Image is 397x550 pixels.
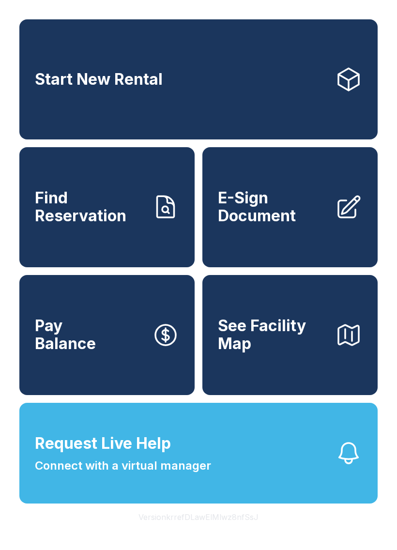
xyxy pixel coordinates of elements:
button: PayBalance [19,275,195,395]
span: Start New Rental [35,71,163,89]
span: See Facility Map [218,317,327,352]
button: See Facility Map [202,275,378,395]
a: Start New Rental [19,19,378,139]
span: Pay Balance [35,317,96,352]
span: Connect with a virtual manager [35,457,211,474]
span: Find Reservation [35,189,144,225]
span: Request Live Help [35,432,171,455]
button: Request Live HelpConnect with a virtual manager [19,403,378,504]
a: E-Sign Document [202,147,378,267]
button: VersionkrrefDLawElMlwz8nfSsJ [131,504,266,531]
a: Find Reservation [19,147,195,267]
span: E-Sign Document [218,189,327,225]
